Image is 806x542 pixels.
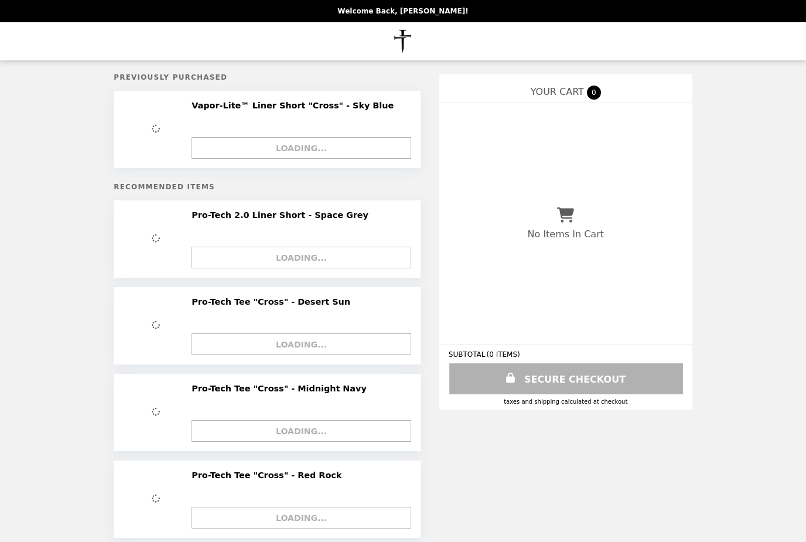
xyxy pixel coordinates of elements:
[192,100,398,111] h2: Vapor-Lite™ Liner Short "Cross" - Sky Blue
[337,7,468,15] p: Welcome Back, [PERSON_NAME]!
[114,183,421,191] h5: Recommended Items
[192,383,371,394] h2: Pro-Tech Tee "Cross" - Midnight Navy
[114,73,421,81] h5: Previously Purchased
[587,86,601,100] span: 0
[449,398,683,405] div: Taxes and Shipping calculated at checkout
[192,210,373,220] h2: Pro-Tech 2.0 Liner Short - Space Grey
[528,229,604,240] p: No Items In Cart
[192,296,355,307] h2: Pro-Tech Tee "Cross" - Desert Sun
[531,86,584,97] span: YOUR CART
[373,29,433,53] img: Brand Logo
[486,350,520,359] span: ( 0 ITEMS )
[449,350,487,359] span: SUBTOTAL
[192,470,346,480] h2: Pro-Tech Tee "Cross" - Red Rock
